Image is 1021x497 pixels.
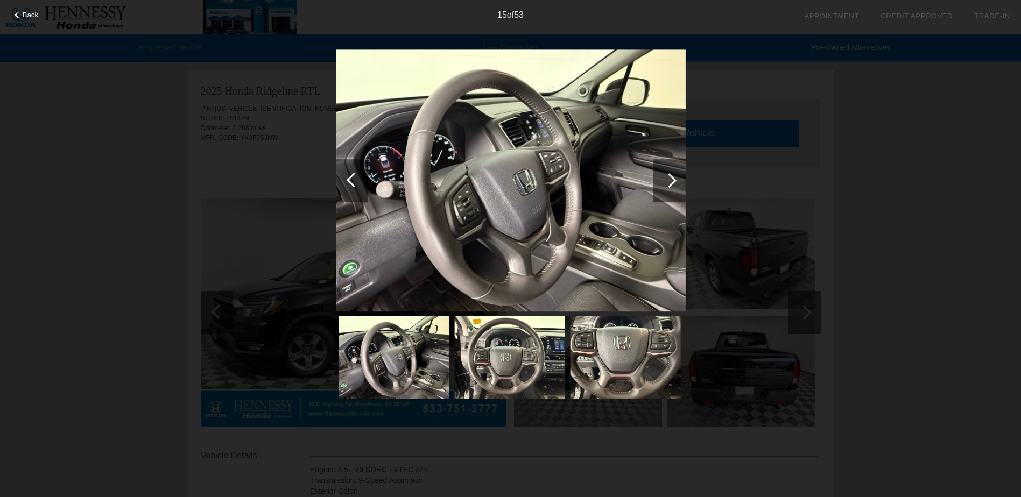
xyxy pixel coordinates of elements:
a: Appointment [804,12,859,20]
span: Back [23,11,39,19]
span: 53 [514,10,524,19]
img: 8b9ade1a-8dff-427b-9135-c1b94cd308f2.jpeg [454,316,565,399]
span: 15 [497,10,507,19]
img: de8c95f9-8f6a-46eb-a6c8-d4de90dc0f84.jpeg [339,316,449,399]
img: de8c95f9-8f6a-46eb-a6c8-d4de90dc0f84.jpeg [336,49,686,312]
a: Credit Approved [881,12,953,20]
img: dbc83cf5-ce5f-42a5-ac97-ed750404d4f7.jpeg [570,316,680,399]
a: Trade-In [974,12,1010,20]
